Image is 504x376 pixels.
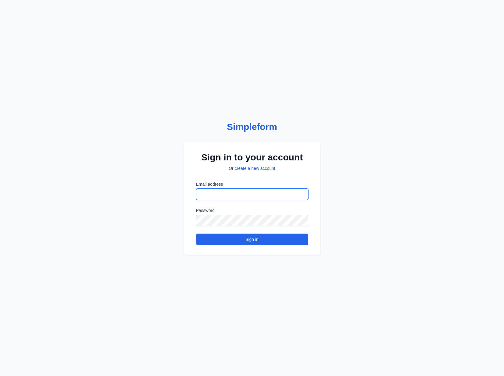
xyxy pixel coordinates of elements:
label: Password [196,207,308,213]
button: Sign in [196,234,308,245]
label: Email address [196,181,308,187]
a: Simpleform [184,121,320,132]
h2: Sign in to your account [196,152,308,163]
p: Or [196,165,308,171]
a: create a new account [235,166,275,171]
